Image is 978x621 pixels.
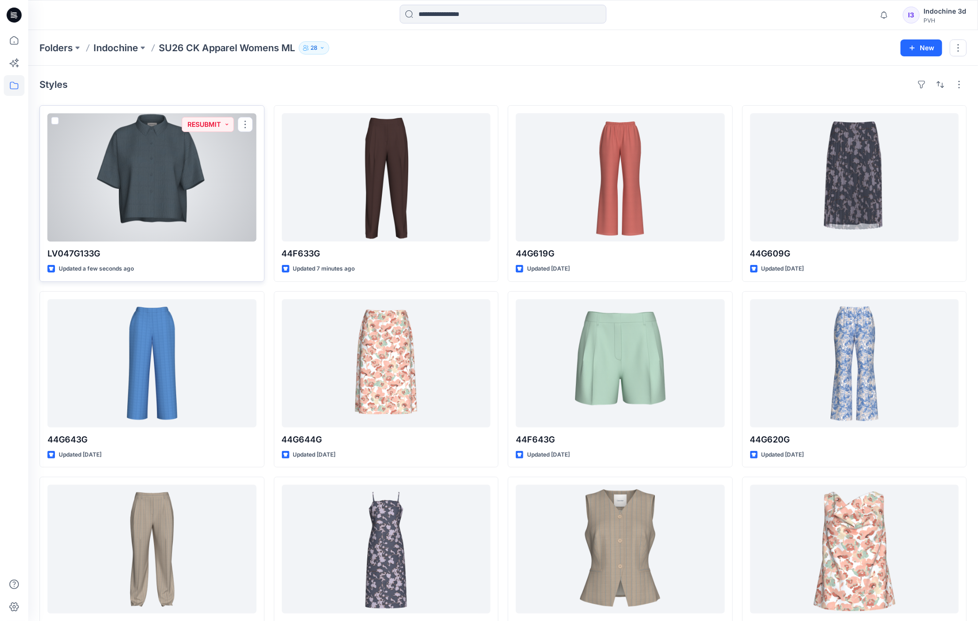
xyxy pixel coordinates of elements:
p: Updated [DATE] [59,450,101,460]
a: 44G619G [516,113,725,241]
a: 44G020G [282,485,491,613]
p: 44G609G [750,247,959,260]
p: 44G619G [516,247,725,260]
p: 28 [310,43,318,53]
a: Indochine [93,41,138,54]
div: PVH [924,17,966,24]
p: Updated [DATE] [293,450,336,460]
p: SU26 CK Apparel Womens ML [159,41,295,54]
div: Indochine 3d [924,6,966,17]
a: 44F633G [282,113,491,241]
p: 44G643G [47,433,256,446]
a: 44G620G [750,299,959,427]
a: 44G170G [750,485,959,613]
a: LV047G133G [47,113,256,241]
a: 44G609G [750,113,959,241]
p: LV047G133G [47,247,256,260]
a: 44G644G [282,299,491,427]
p: Updated a few seconds ago [59,264,134,274]
a: 44G643G [47,299,256,427]
a: Folders [39,41,73,54]
a: 44G419G [516,485,725,613]
p: Updated [DATE] [527,450,570,460]
p: Updated [DATE] [761,450,804,460]
p: 44F643G [516,433,725,446]
h4: Styles [39,79,68,90]
button: 28 [299,41,329,54]
p: 44F633G [282,247,491,260]
p: 44G644G [282,433,491,446]
p: Updated 7 minutes ago [293,264,355,274]
p: Updated [DATE] [527,264,570,274]
p: 44G620G [750,433,959,446]
a: 44G649G [47,485,256,613]
p: Updated [DATE] [761,264,804,274]
button: New [900,39,942,56]
div: I3 [903,7,920,23]
a: 44F643G [516,299,725,427]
